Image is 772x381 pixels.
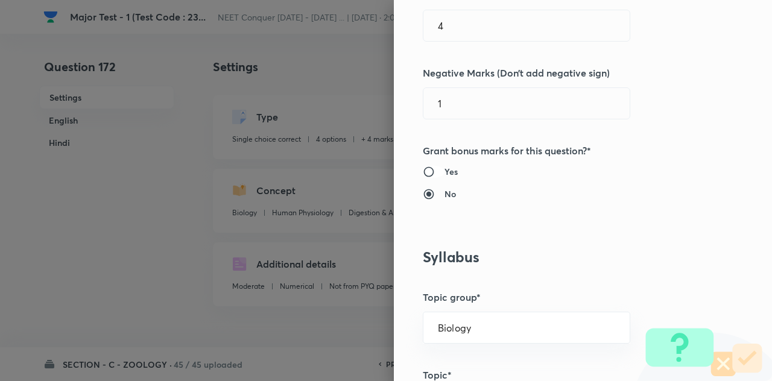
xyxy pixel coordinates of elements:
[623,327,625,329] button: Open
[423,290,703,304] h5: Topic group*
[438,322,615,333] input: Select a topic group
[423,10,630,41] input: Positive marks
[423,248,703,266] h3: Syllabus
[423,88,630,119] input: Negative marks
[445,187,456,200] h6: No
[423,66,703,80] h5: Negative Marks (Don’t add negative sign)
[423,143,703,158] h5: Grant bonus marks for this question?*
[445,165,458,178] h6: Yes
